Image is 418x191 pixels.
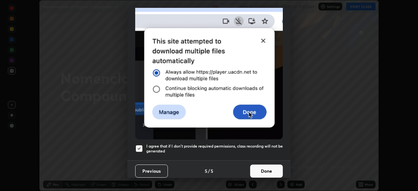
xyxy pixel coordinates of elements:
[205,167,207,174] h4: 5
[135,165,168,178] button: Previous
[208,167,210,174] h4: /
[250,165,283,178] button: Done
[146,144,283,154] h5: I agree that if I don't provide required permissions, class recording will not be generated
[211,167,213,174] h4: 5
